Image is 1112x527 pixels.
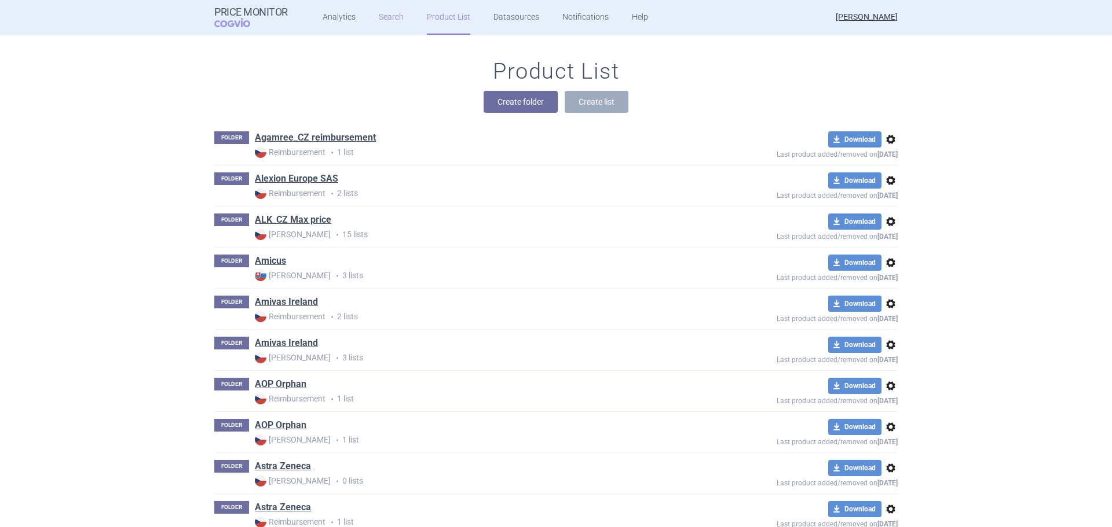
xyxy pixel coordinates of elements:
[255,131,376,144] a: Agamree_CZ reimbursement
[214,172,249,185] p: FOLDER
[214,6,288,18] strong: Price Monitor
[877,274,898,282] strong: [DATE]
[214,213,249,226] p: FOLDER
[214,296,249,308] p: FOLDER
[331,476,342,487] i: •
[214,6,288,28] a: Price MonitorCOGVIO
[255,172,338,187] h1: Alexion Europe SAS
[255,378,306,390] a: AOP Orphan
[493,58,619,85] h1: Product List
[255,311,693,323] p: 2 lists
[255,146,693,159] p: 1 list
[828,501,881,517] button: Download
[331,270,342,282] i: •
[693,230,898,241] p: Last product added/removed on
[255,352,266,363] img: CZ
[255,419,306,432] a: AOP Orphan
[255,296,318,311] h1: Amivas Ireland
[877,356,898,364] strong: [DATE]
[693,312,898,323] p: Last product added/removed on
[255,270,693,282] p: 3 lists
[255,378,306,393] h1: AOP Orphan
[325,147,337,159] i: •
[214,337,249,349] p: FOLDER
[255,131,376,146] h1: Agamree_CZ reimbursement
[693,148,898,159] p: Last product added/removed on
[255,229,266,240] img: CZ
[255,311,325,322] strong: Reimbursement
[255,337,318,349] a: Amivas Ireland
[331,229,342,241] i: •
[255,255,286,267] a: Amicus
[214,255,249,267] p: FOLDER
[255,187,325,199] strong: Reimbursement
[877,150,898,159] strong: [DATE]
[214,18,266,27] span: COGVIO
[255,434,266,445] img: CZ
[877,315,898,323] strong: [DATE]
[877,397,898,405] strong: [DATE]
[255,229,693,241] p: 15 lists
[255,475,693,487] p: 0 lists
[255,270,266,281] img: SK
[565,91,628,113] button: Create list
[255,229,331,240] strong: [PERSON_NAME]
[255,187,693,200] p: 2 lists
[255,475,266,487] img: CZ
[693,271,898,282] p: Last product added/removed on
[214,501,249,514] p: FOLDER
[255,352,331,363] strong: [PERSON_NAME]
[484,91,558,113] button: Create folder
[331,434,342,446] i: •
[828,337,881,353] button: Download
[828,255,881,271] button: Download
[255,434,693,446] p: 1 list
[214,131,249,144] p: FOLDER
[693,435,898,446] p: Last product added/removed on
[255,270,331,281] strong: [PERSON_NAME]
[877,479,898,487] strong: [DATE]
[214,460,249,473] p: FOLDER
[255,187,266,199] img: CZ
[877,233,898,241] strong: [DATE]
[693,476,898,487] p: Last product added/removed on
[828,131,881,148] button: Download
[255,460,311,475] h1: Astra Zeneca
[325,393,337,405] i: •
[255,296,318,308] a: Amivas Ireland
[693,394,898,405] p: Last product added/removed on
[325,311,337,323] i: •
[255,213,331,226] a: ALK_CZ Max price
[255,146,266,158] img: CZ
[877,191,898,200] strong: [DATE]
[255,393,693,405] p: 1 list
[255,352,693,364] p: 3 lists
[255,311,266,322] img: CZ
[828,460,881,476] button: Download
[255,337,318,352] h1: Amivas Ireland
[828,213,881,230] button: Download
[828,419,881,435] button: Download
[255,501,311,514] a: Astra Zeneca
[255,501,311,516] h1: Astra Zeneca
[693,353,898,364] p: Last product added/removed on
[255,434,331,445] strong: [PERSON_NAME]
[214,378,249,390] p: FOLDER
[331,352,342,364] i: •
[255,419,306,434] h1: AOP Orphan
[828,172,881,189] button: Download
[255,475,331,487] strong: [PERSON_NAME]
[693,189,898,200] p: Last product added/removed on
[828,296,881,312] button: Download
[325,188,337,200] i: •
[255,393,266,404] img: CZ
[255,213,331,229] h1: ALK_CZ Max price
[214,419,249,432] p: FOLDER
[255,255,286,270] h1: Amicus
[877,438,898,446] strong: [DATE]
[255,460,311,473] a: Astra Zeneca
[255,146,325,158] strong: Reimbursement
[828,378,881,394] button: Download
[255,393,325,404] strong: Reimbursement
[255,172,338,185] a: Alexion Europe SAS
